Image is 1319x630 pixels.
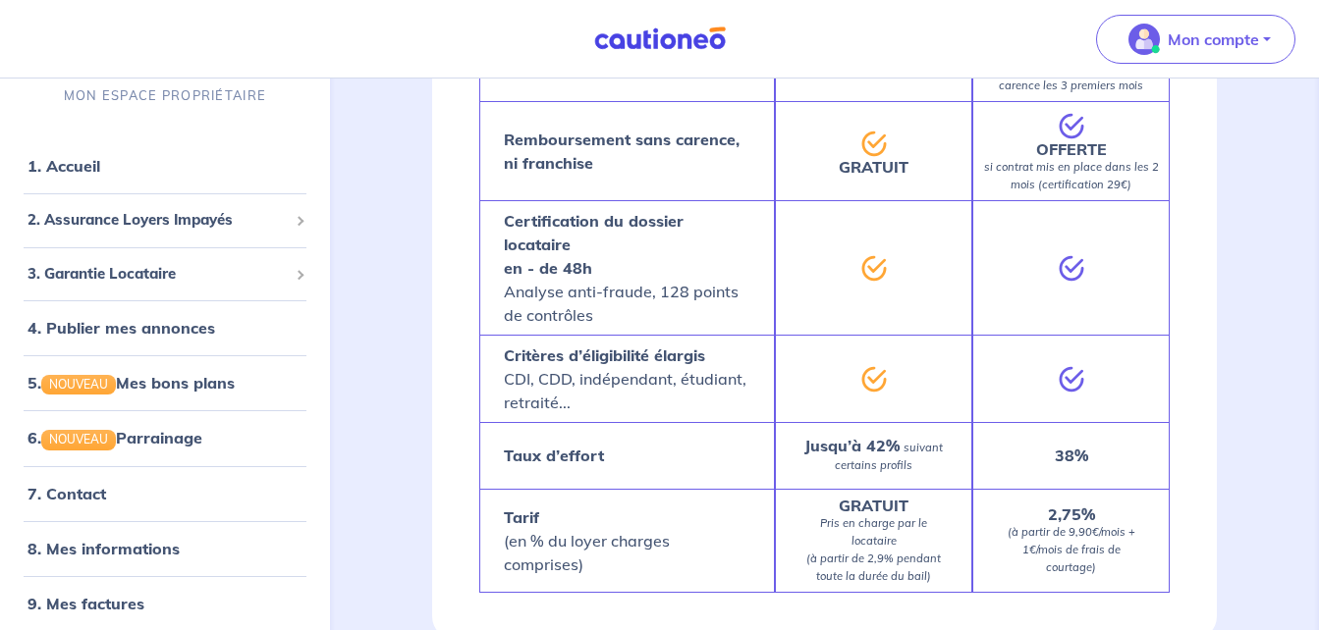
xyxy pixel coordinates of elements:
strong: Certification du dossier locataire en - de 48h [504,211,684,278]
a: 9. Mes factures [27,594,144,613]
span: 3. Garantie Locataire [27,263,288,286]
strong: GRATUIT [839,496,908,515]
strong: Critères d’éligibilité élargis [504,345,705,365]
em: Pris en charge par le locataire (à partir de 2,9% pendant toute la durée du bail) [806,516,941,583]
strong: Jusqu’à 42% [804,436,900,455]
strong: 2,75% [1048,504,1095,524]
em: si contrat mis en place dans les 2 mois (certification 29€) [984,160,1159,191]
strong: Taux d’effort [504,446,604,465]
div: 5.NOUVEAUMes bons plans [8,363,322,402]
em: (à partir de 9,90€/mois + 1€/mois de frais de courtage) [1008,525,1135,574]
div: 6.NOUVEAUParrainage [8,419,322,458]
strong: 38% [1055,446,1088,465]
div: 1. Accueil [8,146,322,185]
strong: Tarif [504,507,539,527]
strong: GRATUIT [839,157,908,177]
a: 8. Mes informations [27,539,180,558]
strong: Remboursement sans carence, ni franchise [504,130,740,173]
a: 6.NOUVEAUParrainage [27,429,202,448]
span: 2. Assurance Loyers Impayés [27,209,288,232]
a: 7. Contact [27,484,106,503]
strong: OFFERTE [1036,139,1107,159]
p: Analyse anti-fraude, 128 points de contrôles [504,209,750,327]
img: Cautioneo [586,26,734,51]
div: 9. Mes factures [8,584,322,623]
div: 4. Publier mes annonces [8,308,322,347]
a: 1. Accueil [27,156,100,176]
p: CDI, CDD, indépendant, étudiant, retraité... [504,343,750,414]
p: MON ESPACE PROPRIÉTAIRE [64,86,266,105]
a: 4. Publier mes annonces [27,318,215,338]
div: 7. Contact [8,474,322,513]
p: Mon compte [1168,27,1259,51]
em: SAUF pour les locataires en place : carence les 3 premiers mois [984,43,1158,92]
a: 5.NOUVEAUMes bons plans [27,373,235,393]
button: illu_account_valid_menu.svgMon compte [1096,15,1295,64]
img: illu_account_valid_menu.svg [1128,24,1160,55]
p: (en % du loyer charges comprises) [504,505,750,576]
div: 2. Assurance Loyers Impayés [8,201,322,239]
div: 3. Garantie Locataire [8,255,322,293]
div: 8. Mes informations [8,529,322,568]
